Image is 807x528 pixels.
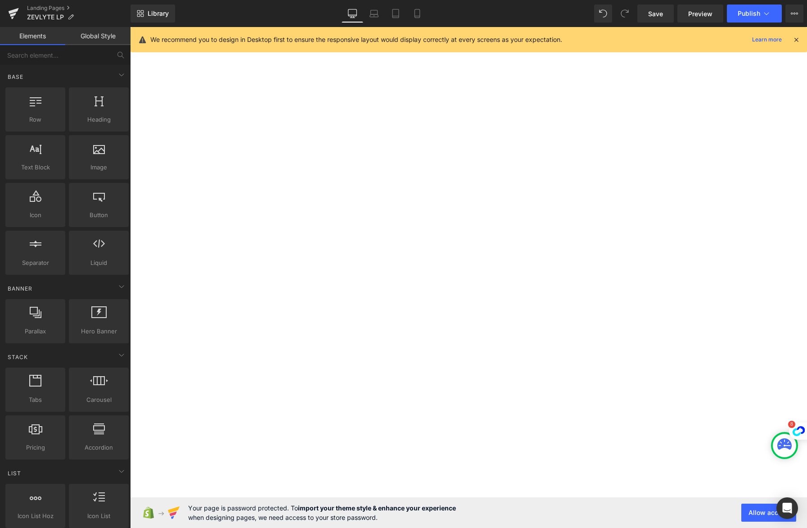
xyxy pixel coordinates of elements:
[7,469,22,478] span: List
[342,5,363,23] a: Desktop
[72,511,126,521] span: Icon List
[298,504,456,512] strong: import your theme style & enhance your experience
[727,5,782,23] button: Publish
[72,210,126,220] span: Button
[8,395,63,405] span: Tabs
[188,503,456,522] span: Your page is password protected. To when designing pages, we need access to your store password.
[65,27,131,45] a: Global Style
[748,34,785,45] a: Learn more
[8,210,63,220] span: Icon
[738,10,760,17] span: Publish
[150,35,562,45] p: We recommend you to design in Desktop first to ensure the responsive layout would display correct...
[363,5,385,23] a: Laptop
[72,115,126,124] span: Heading
[8,163,63,172] span: Text Block
[616,5,634,23] button: Redo
[7,353,29,361] span: Stack
[594,5,612,23] button: Undo
[8,258,63,268] span: Separator
[677,5,723,23] a: Preview
[776,497,798,519] div: Open Intercom Messenger
[72,395,126,405] span: Carousel
[785,5,803,23] button: More
[148,9,169,18] span: Library
[131,5,175,23] a: New Library
[7,73,24,81] span: Base
[72,327,126,336] span: Hero Banner
[8,115,63,124] span: Row
[385,5,406,23] a: Tablet
[7,284,33,293] span: Banner
[72,258,126,268] span: Liquid
[72,163,126,172] span: Image
[27,5,131,12] a: Landing Pages
[8,327,63,336] span: Parallax
[8,443,63,452] span: Pricing
[72,443,126,452] span: Accordion
[648,9,663,18] span: Save
[8,511,63,521] span: Icon List Hoz
[27,14,64,21] span: ZEVLYTE LP
[688,9,712,18] span: Preview
[406,5,428,23] a: Mobile
[741,504,796,522] button: Allow access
